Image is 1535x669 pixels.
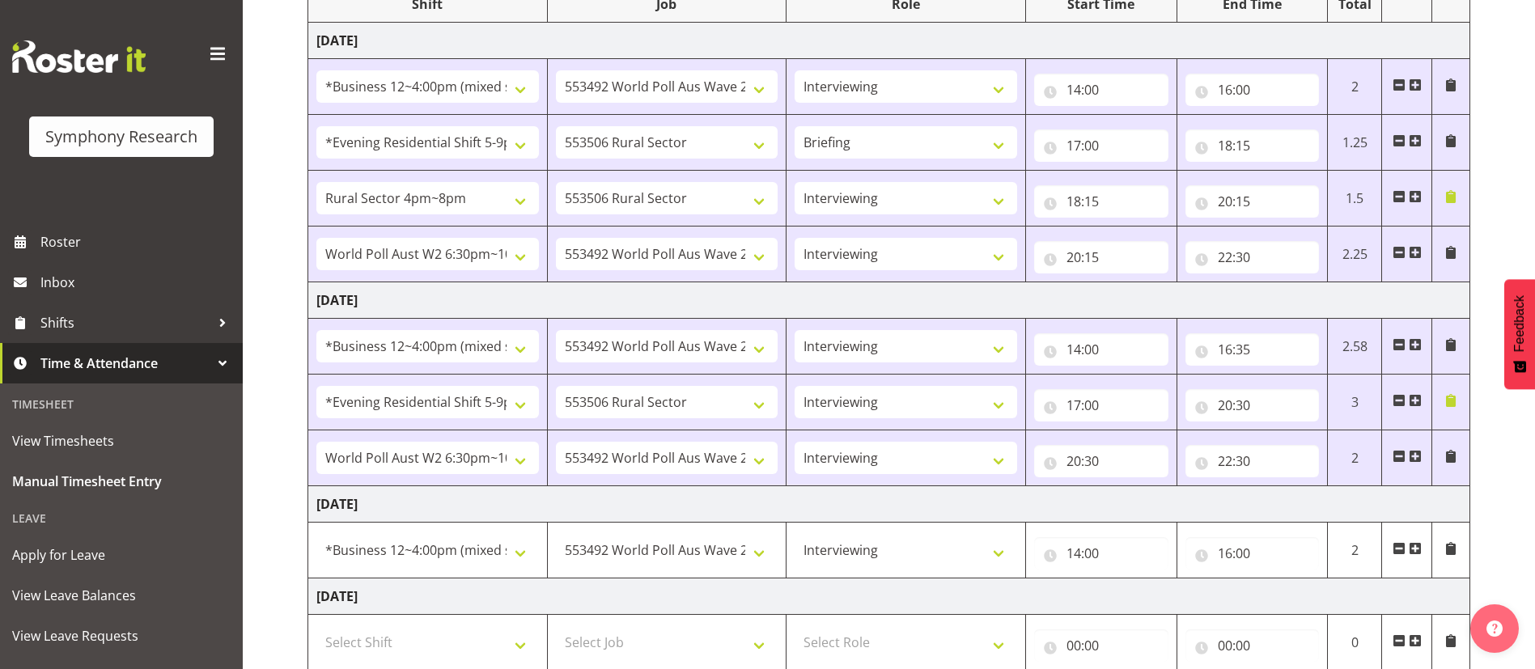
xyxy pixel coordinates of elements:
[4,461,239,502] a: Manual Timesheet Entry
[1328,375,1382,430] td: 3
[4,535,239,575] a: Apply for Leave
[1512,295,1527,352] span: Feedback
[1034,445,1168,477] input: Click to select...
[1034,537,1168,569] input: Click to select...
[4,616,239,656] a: View Leave Requests
[1034,185,1168,218] input: Click to select...
[4,387,239,421] div: Timesheet
[12,624,231,648] span: View Leave Requests
[40,351,210,375] span: Time & Attendance
[1034,74,1168,106] input: Click to select...
[1185,185,1320,218] input: Click to select...
[12,40,146,73] img: Rosterit website logo
[1185,389,1320,421] input: Click to select...
[308,23,1470,59] td: [DATE]
[1185,241,1320,273] input: Click to select...
[45,125,197,149] div: Symphony Research
[12,469,231,493] span: Manual Timesheet Entry
[1328,171,1382,227] td: 1.5
[12,429,231,453] span: View Timesheets
[1185,445,1320,477] input: Click to select...
[4,502,239,535] div: Leave
[1185,129,1320,162] input: Click to select...
[12,543,231,567] span: Apply for Leave
[1328,319,1382,375] td: 2.58
[308,282,1470,319] td: [DATE]
[1486,620,1503,637] img: help-xxl-2.png
[4,575,239,616] a: View Leave Balances
[1034,241,1168,273] input: Click to select...
[1034,389,1168,421] input: Click to select...
[1328,227,1382,282] td: 2.25
[308,578,1470,615] td: [DATE]
[40,270,235,294] span: Inbox
[1034,629,1168,662] input: Click to select...
[1328,115,1382,171] td: 1.25
[1185,629,1320,662] input: Click to select...
[1328,59,1382,115] td: 2
[1328,430,1382,486] td: 2
[1185,333,1320,366] input: Click to select...
[1185,74,1320,106] input: Click to select...
[4,421,239,461] a: View Timesheets
[1034,129,1168,162] input: Click to select...
[308,486,1470,523] td: [DATE]
[40,311,210,335] span: Shifts
[1185,537,1320,569] input: Click to select...
[40,230,235,254] span: Roster
[1504,279,1535,389] button: Feedback - Show survey
[1034,333,1168,366] input: Click to select...
[1328,523,1382,578] td: 2
[12,583,231,608] span: View Leave Balances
